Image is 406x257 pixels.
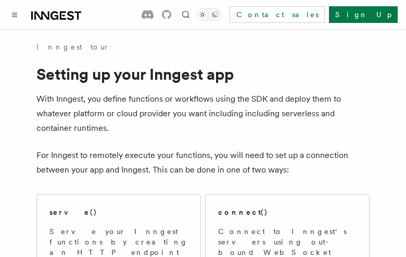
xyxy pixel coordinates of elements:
h2: connect() [218,207,268,217]
p: For Inngest to remotely execute your functions, you will need to set up a connection between your... [36,148,370,177]
button: Toggle navigation [8,8,21,21]
h1: Setting up your Inngest app [36,65,370,83]
button: Find something... [180,8,192,21]
p: With Inngest, you define functions or workflows using the SDK and deploy them to whatever platfor... [36,92,370,136]
button: Toggle dark mode [196,8,221,21]
a: Inngest tour [36,42,109,52]
h2: serve() [49,207,97,217]
a: Contact sales [230,6,325,23]
a: Sign Up [329,6,398,23]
